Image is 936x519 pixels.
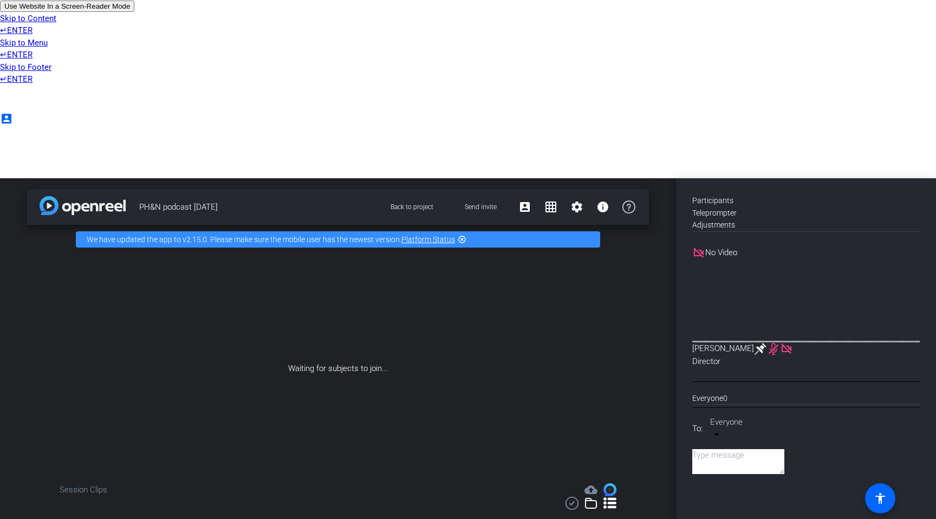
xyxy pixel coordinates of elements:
[710,417,743,427] span: Everyone
[458,235,466,244] mat-icon: highlight_off
[692,394,727,403] span: Everyone
[139,196,374,218] span: PH&N podcast [DATE]
[570,200,583,213] mat-icon: settings
[584,483,597,496] span: Destinations for your clips
[391,203,433,211] span: Back to project
[874,492,887,505] mat-icon: accessibility
[544,200,557,213] mat-icon: grid_on
[76,231,600,248] div: We have updated the app to v2.15.0. Please make sure the mobile user has the newest version.
[465,203,497,211] span: Send invite
[692,423,703,435] div: To:
[692,355,920,368] div: Director
[518,200,531,213] mat-icon: account_box
[723,394,727,403] span: 0
[401,235,455,244] a: Platform Status
[27,254,649,483] div: Waiting for subjects to join...
[692,342,920,368] div: [PERSON_NAME]
[705,248,737,257] span: No Video
[60,484,107,496] div: Session Clips
[584,483,597,496] mat-icon: cloud_upload
[596,200,609,213] mat-icon: info
[40,196,126,215] img: app-logo
[692,220,735,229] span: Adjustments
[692,196,733,205] span: Participants
[692,209,737,217] span: Teleprompter
[603,483,616,496] img: Session clips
